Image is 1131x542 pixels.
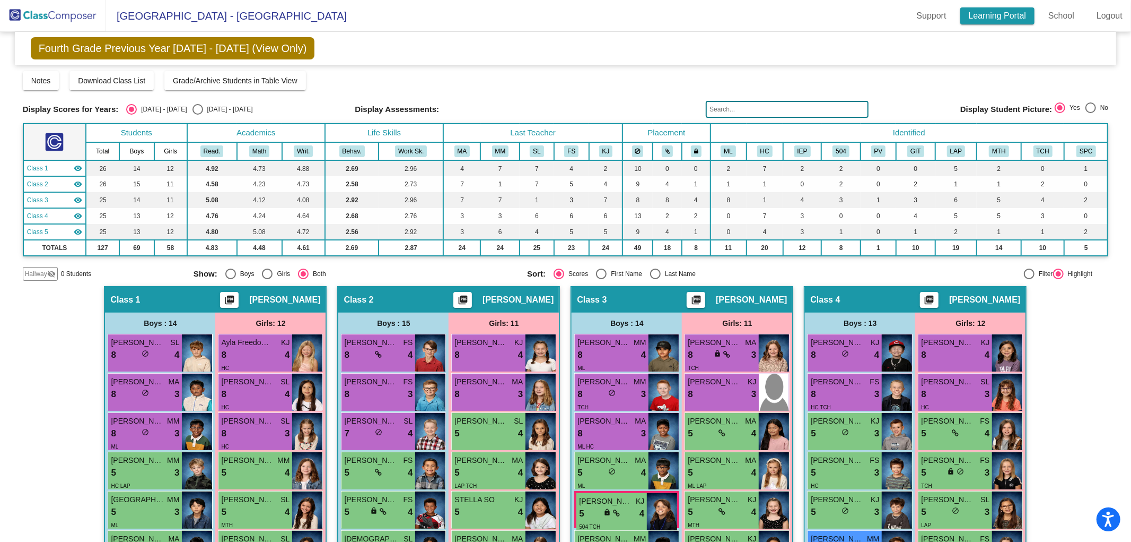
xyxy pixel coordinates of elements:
td: 4.58 [187,176,237,192]
button: SL [530,145,543,157]
td: 13 [623,208,653,224]
th: Life Skills [325,124,443,142]
td: 7 [747,208,783,224]
td: 8 [623,192,653,208]
td: 2.68 [325,208,379,224]
td: 11 [711,240,747,256]
button: ML [721,145,735,157]
span: 0 Students [61,269,91,279]
td: 0 [653,160,682,176]
td: 4 [747,224,783,240]
td: 7 [520,176,554,192]
td: 3 [821,192,861,208]
td: 7 [480,192,520,208]
a: Support [908,7,955,24]
span: Fourth Grade Previous Year [DATE] - [DATE] (View Only) [31,37,315,59]
td: 7 [443,176,480,192]
mat-icon: visibility_off [47,270,56,278]
button: TCH [1033,145,1053,157]
td: 4 [653,224,682,240]
td: Oksana Shevchuk - No Class Name [23,176,86,192]
th: Math Pullout Support [977,142,1021,160]
td: 1 [682,176,710,192]
span: Sort: [527,269,546,279]
a: School [1040,7,1083,24]
a: Learning Portal [960,7,1035,24]
span: Class 4 [27,211,48,221]
td: 24 [589,240,623,256]
span: [PERSON_NAME] [249,295,320,305]
div: Both [309,269,326,279]
td: 0 [896,160,935,176]
td: 0 [861,160,896,176]
td: 2.92 [379,224,443,240]
th: Keep with students [653,142,682,160]
div: Boys : 14 [105,313,215,334]
span: KJ [281,337,290,348]
div: Boys : 13 [805,313,915,334]
span: [GEOGRAPHIC_DATA] - [GEOGRAPHIC_DATA] [106,7,347,24]
span: KJ [514,337,523,348]
th: Students [86,124,187,142]
div: Boys : 14 [572,313,682,334]
td: 4.92 [187,160,237,176]
td: 5 [554,176,589,192]
td: 4.23 [237,176,282,192]
td: 4.64 [282,208,325,224]
span: KJ [871,337,879,348]
th: Individualized Education Plan [783,142,822,160]
td: 2 [896,176,935,192]
td: Colleen Miller - No Class Name [23,192,86,208]
span: [PERSON_NAME] [921,337,974,348]
td: 2 [1064,224,1108,240]
td: 1 [1064,160,1108,176]
td: 0 [711,224,747,240]
td: 2 [711,160,747,176]
td: 10 [1021,240,1065,256]
div: Boys [236,269,255,279]
td: 4 [1021,192,1065,208]
td: 3 [783,224,822,240]
mat-icon: visibility [74,164,82,173]
span: Class 1 [110,295,140,305]
span: [PERSON_NAME] [716,295,787,305]
td: 2.96 [379,192,443,208]
td: 4.12 [237,192,282,208]
td: 1 [896,224,935,240]
th: Parent Volunteer [861,142,896,160]
td: 26 [86,176,119,192]
span: MM [634,337,646,348]
input: Search... [706,101,869,118]
button: SPC [1076,145,1095,157]
td: 25 [86,224,119,240]
td: 6 [935,192,977,208]
td: 2.56 [325,224,379,240]
span: 8 [111,348,116,362]
td: 3 [554,192,589,208]
th: Reading Specialist Support [935,142,977,160]
td: 3 [1021,208,1065,224]
td: 3 [443,224,480,240]
th: Identified [711,124,1108,142]
td: 1 [861,240,896,256]
td: 0 [1021,160,1065,176]
mat-icon: picture_as_pdf [223,295,236,309]
td: 10 [623,160,653,176]
td: 4 [589,176,623,192]
td: 4.48 [237,240,282,256]
td: 7 [747,160,783,176]
td: 127 [86,240,119,256]
div: Filter [1034,269,1053,279]
td: 2 [682,208,710,224]
td: 4.73 [282,176,325,192]
td: 23 [554,240,589,256]
td: 14 [977,240,1021,256]
td: 4 [682,192,710,208]
td: 1 [821,224,861,240]
span: 4 [285,348,290,362]
td: Mackenzie Osterhues - No Class Name [23,224,86,240]
td: Emily Raney - No Class Name [23,160,86,176]
mat-icon: picture_as_pdf [923,295,936,309]
td: 7 [443,192,480,208]
span: Ayla Freedom-[PERSON_NAME] [221,337,274,348]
